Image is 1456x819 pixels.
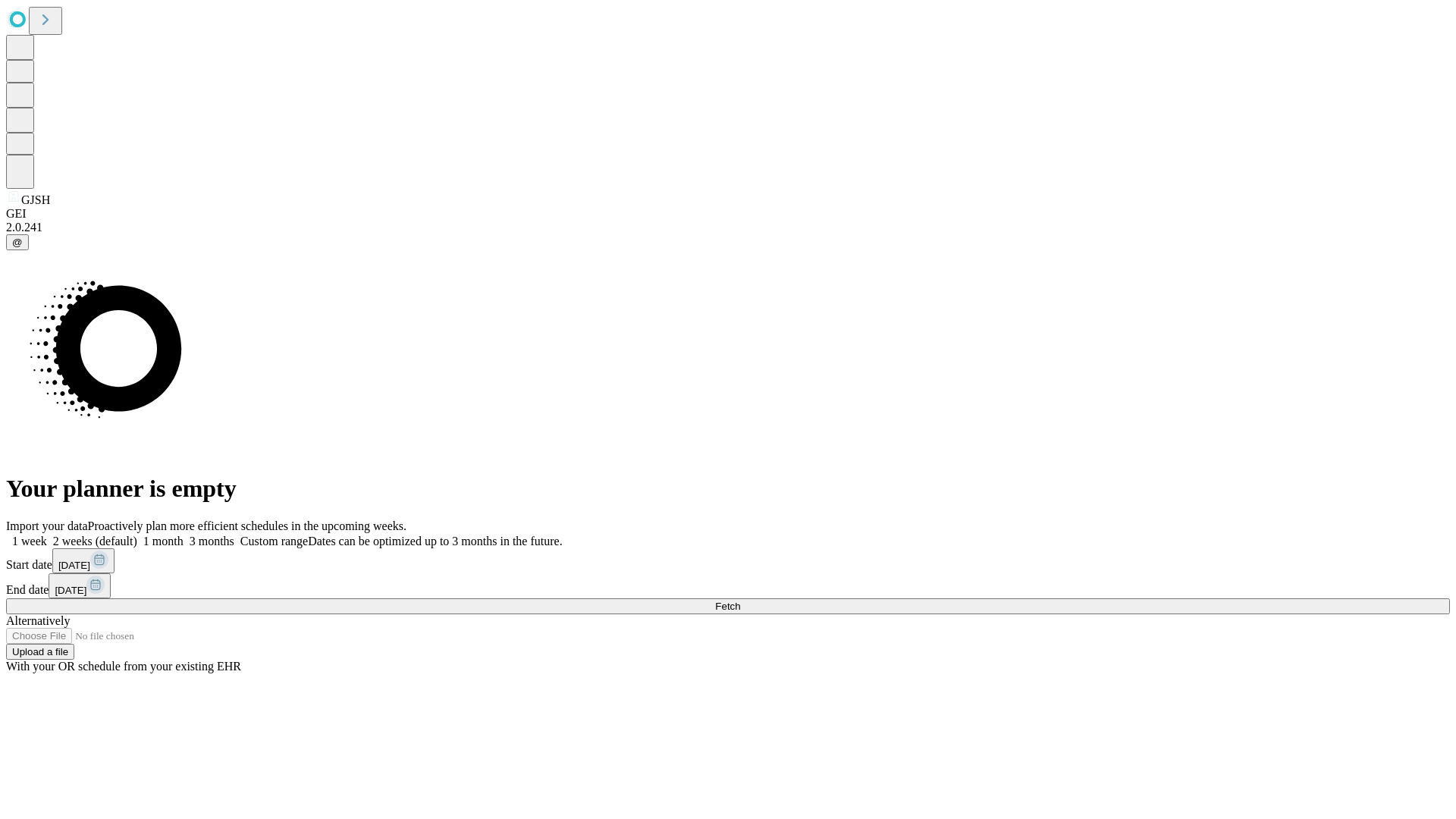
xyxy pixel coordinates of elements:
div: Start date [6,548,1450,573]
div: 2.0.241 [6,221,1450,234]
span: 2 weeks (default) [53,535,137,548]
h1: Your planner is empty [6,475,1450,503]
div: End date [6,573,1450,598]
span: [DATE] [55,585,86,596]
span: Alternatively [6,614,70,627]
span: Custom range [240,535,308,548]
span: GJSH [21,193,50,206]
button: [DATE] [49,573,111,598]
button: Fetch [6,598,1450,614]
span: @ [12,237,23,248]
span: Fetch [715,601,740,612]
span: With your OR schedule from your existing EHR [6,660,241,673]
span: 3 months [190,535,234,548]
span: Dates can be optimized up to 3 months in the future. [308,535,562,548]
button: [DATE] [52,548,115,573]
span: 1 week [12,535,47,548]
span: 1 month [143,535,184,548]
button: Upload a file [6,644,74,660]
span: [DATE] [58,560,90,571]
span: Proactively plan more efficient schedules in the upcoming weeks. [88,519,406,532]
button: @ [6,234,29,250]
div: GEI [6,207,1450,221]
span: Import your data [6,519,88,532]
